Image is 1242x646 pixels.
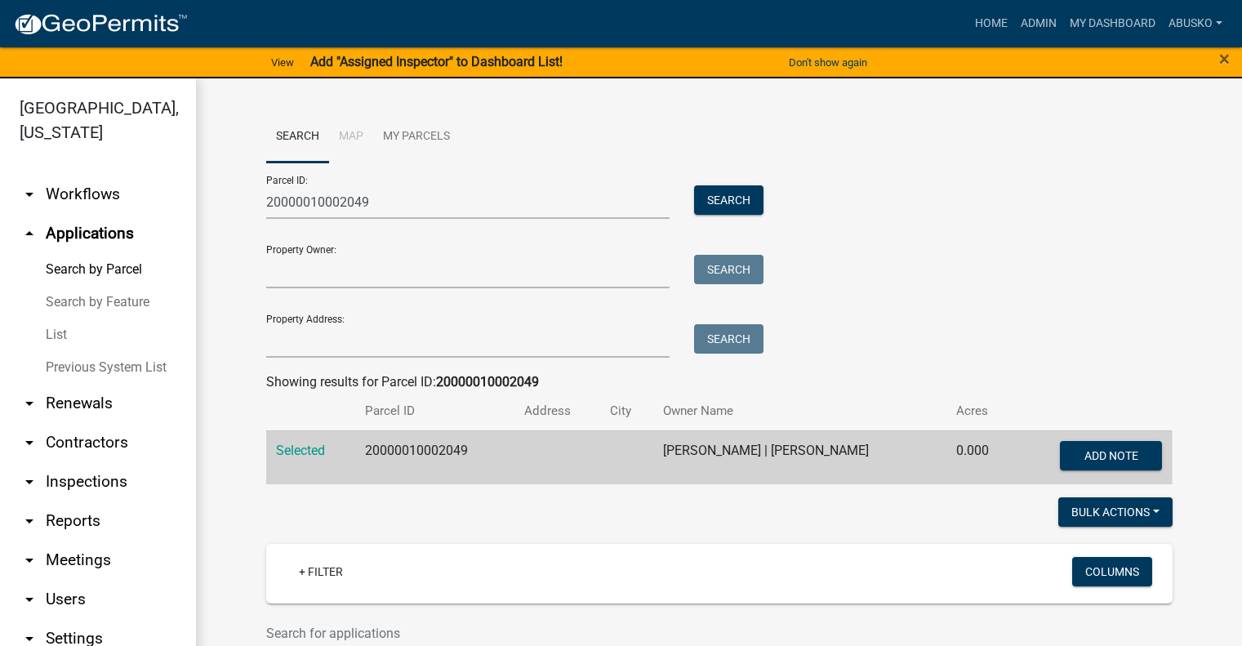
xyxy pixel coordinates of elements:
[373,111,460,163] a: My Parcels
[694,324,763,354] button: Search
[968,8,1014,39] a: Home
[1063,8,1162,39] a: My Dashboard
[946,430,1014,484] td: 0.000
[310,54,563,69] strong: Add "Assigned Inspector" to Dashboard List!
[266,111,329,163] a: Search
[20,394,39,413] i: arrow_drop_down
[1060,441,1162,470] button: Add Note
[782,49,874,76] button: Don't show again
[20,224,39,243] i: arrow_drop_up
[653,392,946,430] th: Owner Name
[20,550,39,570] i: arrow_drop_down
[276,443,325,458] a: Selected
[355,430,514,484] td: 20000010002049
[1162,8,1229,39] a: abusko
[1058,497,1173,527] button: Bulk Actions
[355,392,514,430] th: Parcel ID
[1219,47,1230,70] span: ×
[514,392,600,430] th: Address
[1072,557,1152,586] button: Columns
[286,557,356,586] a: + Filter
[20,185,39,204] i: arrow_drop_down
[265,49,300,76] a: View
[694,185,763,215] button: Search
[1219,49,1230,69] button: Close
[20,590,39,609] i: arrow_drop_down
[946,392,1014,430] th: Acres
[653,430,946,484] td: [PERSON_NAME] | [PERSON_NAME]
[20,472,39,492] i: arrow_drop_down
[266,372,1173,392] div: Showing results for Parcel ID:
[436,374,539,390] strong: 20000010002049
[20,511,39,531] i: arrow_drop_down
[1084,448,1138,461] span: Add Note
[20,433,39,452] i: arrow_drop_down
[1014,8,1063,39] a: Admin
[694,255,763,284] button: Search
[600,392,653,430] th: City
